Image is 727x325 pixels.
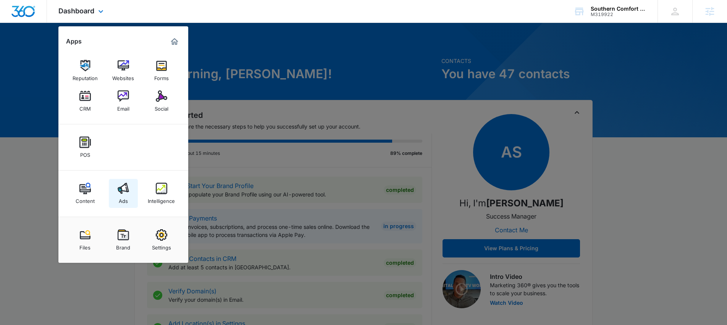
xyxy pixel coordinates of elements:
[147,56,176,85] a: Forms
[76,194,95,204] div: Content
[79,102,91,112] div: CRM
[80,148,90,158] div: POS
[109,87,138,116] a: Email
[84,45,129,50] div: Keywords by Traffic
[154,71,169,81] div: Forms
[591,12,646,17] div: account id
[168,35,181,48] a: Marketing 360® Dashboard
[117,102,129,112] div: Email
[12,12,18,18] img: logo_orange.svg
[58,7,94,15] span: Dashboard
[21,44,27,50] img: tab_domain_overview_orange.svg
[155,102,168,112] div: Social
[12,20,18,26] img: website_grey.svg
[112,71,134,81] div: Websites
[109,225,138,254] a: Brand
[109,56,138,85] a: Websites
[147,225,176,254] a: Settings
[71,87,100,116] a: CRM
[73,71,98,81] div: Reputation
[71,225,100,254] a: Files
[119,194,128,204] div: Ads
[71,179,100,208] a: Content
[147,179,176,208] a: Intelligence
[147,87,176,116] a: Social
[76,44,82,50] img: tab_keywords_by_traffic_grey.svg
[71,133,100,162] a: POS
[66,38,82,45] h2: Apps
[116,241,130,251] div: Brand
[20,20,84,26] div: Domain: [DOMAIN_NAME]
[152,241,171,251] div: Settings
[148,194,175,204] div: Intelligence
[29,45,68,50] div: Domain Overview
[591,6,646,12] div: account name
[109,179,138,208] a: Ads
[79,241,90,251] div: Files
[71,56,100,85] a: Reputation
[21,12,37,18] div: v 4.0.24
